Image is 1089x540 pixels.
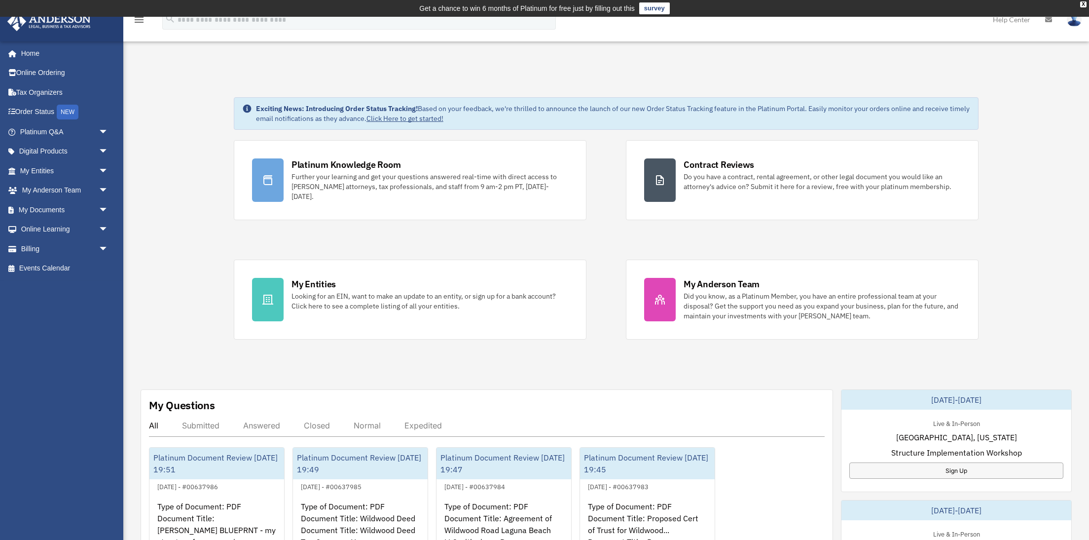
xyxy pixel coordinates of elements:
a: Digital Productsarrow_drop_down [7,142,123,161]
a: My Documentsarrow_drop_down [7,200,123,220]
span: Structure Implementation Workshop [891,447,1022,459]
div: NEW [57,105,78,119]
span: arrow_drop_down [99,239,118,259]
a: Home [7,43,118,63]
div: Platinum Document Review [DATE] 19:47 [436,448,571,479]
div: Live & In-Person [925,418,988,428]
span: arrow_drop_down [99,122,118,142]
i: search [165,13,176,24]
strong: Exciting News: Introducing Order Status Tracking! [256,104,418,113]
div: Answered [243,421,280,430]
a: Contract Reviews Do you have a contract, rental agreement, or other legal document you would like... [626,140,979,220]
div: Live & In-Person [925,528,988,539]
a: Online Ordering [7,63,123,83]
div: Submitted [182,421,219,430]
div: Looking for an EIN, want to make an update to an entity, or sign up for a bank account? Click her... [291,291,568,311]
a: Platinum Knowledge Room Further your learning and get your questions answered real-time with dire... [234,140,586,220]
a: Platinum Q&Aarrow_drop_down [7,122,123,142]
div: Contract Reviews [684,158,754,171]
div: Platinum Document Review [DATE] 19:45 [580,448,715,479]
div: Platinum Knowledge Room [291,158,401,171]
a: Click Here to get started! [366,114,443,123]
div: Based on your feedback, we're thrilled to announce the launch of our new Order Status Tracking fe... [256,104,970,123]
div: [DATE] - #00637985 [293,481,369,491]
img: Anderson Advisors Platinum Portal [4,12,94,31]
div: Further your learning and get your questions answered real-time with direct access to [PERSON_NAM... [291,172,568,201]
i: menu [133,14,145,26]
div: [DATE]-[DATE] [841,501,1071,520]
a: Events Calendar [7,259,123,278]
div: Did you know, as a Platinum Member, you have an entire professional team at your disposal? Get th... [684,291,960,321]
div: Closed [304,421,330,430]
div: My Entities [291,278,336,290]
a: Billingarrow_drop_down [7,239,123,259]
span: arrow_drop_down [99,142,118,162]
div: [DATE] - #00637984 [436,481,513,491]
div: All [149,421,158,430]
div: Expedited [404,421,442,430]
div: close [1080,1,1087,7]
div: Get a chance to win 6 months of Platinum for free just by filling out this [419,2,635,14]
a: menu [133,17,145,26]
a: My Anderson Teamarrow_drop_down [7,181,123,200]
a: Online Learningarrow_drop_down [7,220,123,239]
span: arrow_drop_down [99,220,118,240]
span: arrow_drop_down [99,161,118,181]
span: arrow_drop_down [99,200,118,220]
a: My Entitiesarrow_drop_down [7,161,123,181]
div: [DATE]-[DATE] [841,390,1071,410]
a: Order StatusNEW [7,102,123,122]
div: Platinum Document Review [DATE] 19:49 [293,448,428,479]
a: survey [639,2,670,14]
div: My Anderson Team [684,278,760,290]
a: My Anderson Team Did you know, as a Platinum Member, you have an entire professional team at your... [626,260,979,340]
span: [GEOGRAPHIC_DATA], [US_STATE] [896,431,1017,443]
div: [DATE] - #00637986 [149,481,226,491]
div: Normal [354,421,381,430]
a: Tax Organizers [7,82,123,102]
div: [DATE] - #00637983 [580,481,656,491]
div: My Questions [149,398,215,413]
div: Do you have a contract, rental agreement, or other legal document you would like an attorney's ad... [684,172,960,192]
img: User Pic [1067,12,1082,27]
a: My Entities Looking for an EIN, want to make an update to an entity, or sign up for a bank accoun... [234,260,586,340]
div: Platinum Document Review [DATE] 19:51 [149,448,284,479]
span: arrow_drop_down [99,181,118,201]
a: Sign Up [849,463,1063,479]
